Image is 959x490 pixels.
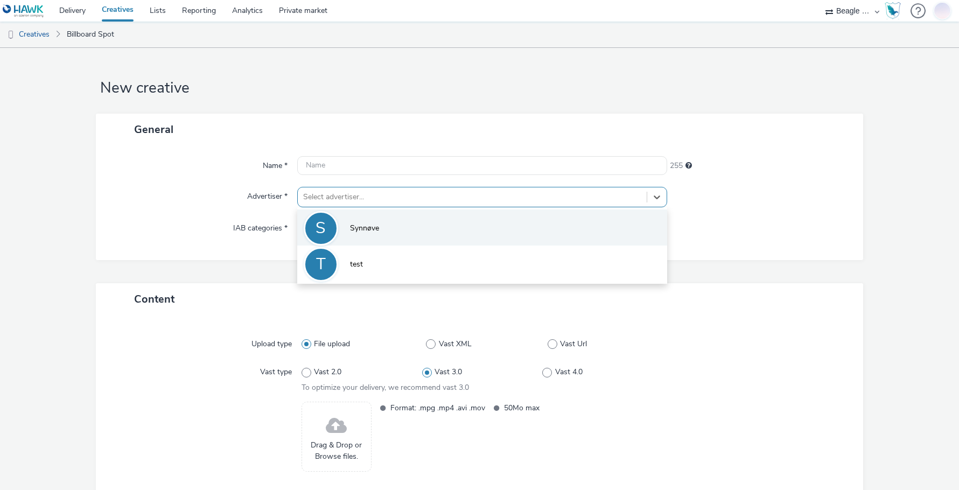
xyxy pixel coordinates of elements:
label: Upload type [247,334,296,349]
div: T [316,249,326,279]
label: Name * [258,156,292,171]
span: Vast Url [560,339,587,349]
span: Vast 3.0 [435,367,462,377]
span: File upload [314,339,350,349]
label: IAB categories * [229,219,292,234]
span: Format: .mpg .mp4 .avi .mov [390,402,485,414]
span: Drag & Drop or Browse files. [307,440,366,462]
span: 255 [670,160,683,171]
span: Content [134,292,174,306]
div: Maximum 255 characters [685,160,692,171]
img: undefined Logo [3,4,44,18]
span: test [350,259,363,270]
img: Hawk Academy [885,2,901,19]
img: Jonas Bruzga [934,1,950,20]
span: Vast XML [439,339,472,349]
span: Vast 4.0 [555,367,583,377]
a: Hawk Academy [885,2,905,19]
span: To optimize your delivery, we recommend vast 3.0 [302,382,469,393]
span: 50Mo max [504,402,599,414]
div: S [316,213,326,243]
label: Vast type [256,362,296,377]
span: General [134,122,173,137]
a: Billboard Spot [61,22,120,47]
h1: New creative [96,78,863,99]
span: Vast 2.0 [314,367,341,377]
img: dooh [5,30,16,40]
input: Name [297,156,667,175]
label: Advertiser * [243,187,292,202]
span: Synnøve [350,223,379,234]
